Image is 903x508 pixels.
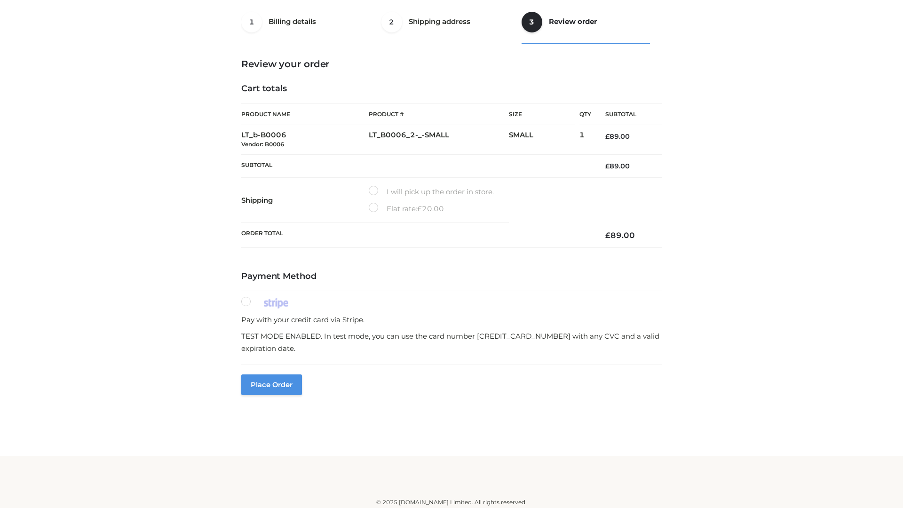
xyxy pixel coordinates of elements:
bdi: 89.00 [605,132,630,141]
span: £ [605,230,610,240]
span: £ [417,204,422,213]
label: I will pick up the order in store. [369,186,494,198]
bdi: 20.00 [417,204,444,213]
h4: Payment Method [241,271,662,282]
td: LT_B0006_2-_-SMALL [369,125,509,155]
bdi: 89.00 [605,230,635,240]
th: Size [509,104,575,125]
p: TEST MODE ENABLED. In test mode, you can use the card number [CREDIT_CARD_NUMBER] with any CVC an... [241,330,662,354]
span: £ [605,162,610,170]
td: 1 [579,125,591,155]
span: £ [605,132,610,141]
th: Order Total [241,223,591,248]
th: Shipping [241,178,369,223]
div: © 2025 [DOMAIN_NAME] Limited. All rights reserved. [140,498,763,507]
p: Pay with your credit card via Stripe. [241,314,662,326]
h3: Review your order [241,58,662,70]
td: SMALL [509,125,579,155]
th: Qty [579,103,591,125]
th: Subtotal [241,154,591,177]
small: Vendor: B0006 [241,141,284,148]
td: LT_b-B0006 [241,125,369,155]
th: Product # [369,103,509,125]
th: Product Name [241,103,369,125]
bdi: 89.00 [605,162,630,170]
th: Subtotal [591,104,662,125]
h4: Cart totals [241,84,662,94]
label: Flat rate: [369,203,444,215]
button: Place order [241,374,302,395]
